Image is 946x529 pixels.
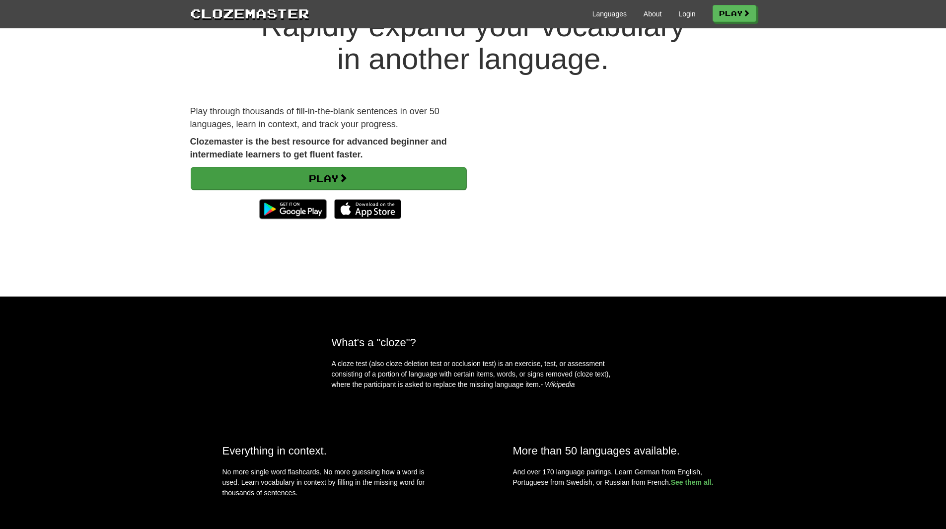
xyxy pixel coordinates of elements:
img: Download_on_the_App_Store_Badge_US-UK_135x40-25178aeef6eb6b83b96f5f2d004eda3bffbb37122de64afbaef7... [334,199,401,219]
p: And over 170 language pairings. Learn German from English, Portuguese from Swedish, or Russian fr... [513,467,724,488]
h2: Everything in context. [222,445,433,457]
a: Login [678,9,695,19]
h2: What's a "cloze"? [332,336,615,349]
img: Get it on Google Play [254,194,331,224]
a: About [644,9,662,19]
a: Languages [592,9,627,19]
a: Clozemaster [190,4,309,22]
p: Play through thousands of fill-in-the-blank sentences in over 50 languages, learn in context, and... [190,105,466,131]
em: - Wikipedia [541,380,575,388]
h2: More than 50 languages available. [513,445,724,457]
strong: Clozemaster is the best resource for advanced beginner and intermediate learners to get fluent fa... [190,137,447,159]
a: See them all. [671,478,714,486]
p: No more single word flashcards. No more guessing how a word is used. Learn vocabulary in context ... [222,467,433,503]
p: A cloze test (also cloze deletion test or occlusion test) is an exercise, test, or assessment con... [332,359,615,390]
a: Play [191,167,466,190]
a: Play [713,5,756,22]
